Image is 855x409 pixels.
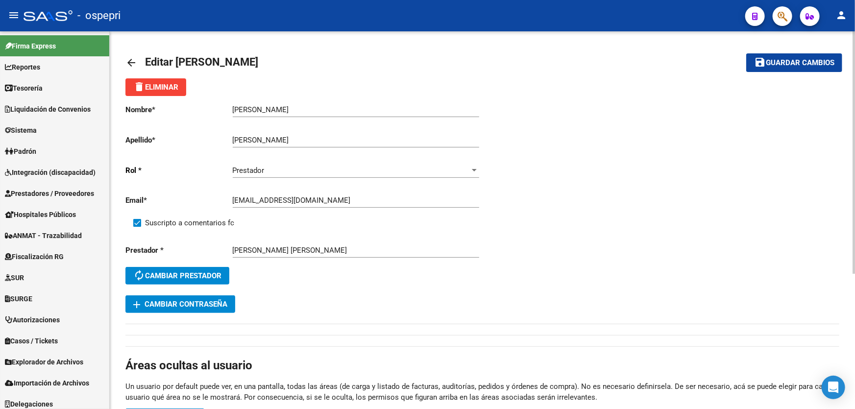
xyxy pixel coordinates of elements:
[8,9,20,21] mat-icon: menu
[5,251,64,262] span: Fiscalización RG
[125,381,839,403] p: Un usuario por default puede ver, en una pantalla, todas las áreas (de carga y listado de factura...
[766,59,834,68] span: Guardar cambios
[5,146,36,157] span: Padrón
[5,167,96,178] span: Integración (discapacidad)
[5,336,58,346] span: Casos / Tickets
[125,135,233,145] p: Apellido
[133,271,221,280] span: Cambiar prestador
[125,57,137,69] mat-icon: arrow_back
[125,295,235,313] button: Cambiar Contraseña
[133,269,145,281] mat-icon: autorenew
[125,195,233,206] p: Email
[754,56,766,68] mat-icon: save
[5,293,32,304] span: SURGE
[125,358,839,373] h1: Áreas ocultas al usuario
[746,53,842,72] button: Guardar cambios
[133,300,227,309] span: Cambiar Contraseña
[822,376,845,399] div: Open Intercom Messenger
[5,272,24,283] span: SUR
[125,267,229,285] button: Cambiar prestador
[5,230,82,241] span: ANMAT - Trazabilidad
[5,125,37,136] span: Sistema
[125,165,233,176] p: Rol *
[125,78,186,96] button: Eliminar
[133,81,145,93] mat-icon: delete
[125,104,233,115] p: Nombre
[5,104,91,115] span: Liquidación de Convenios
[77,5,121,26] span: - ospepri
[5,62,40,72] span: Reportes
[233,166,265,175] span: Prestador
[5,314,60,325] span: Autorizaciones
[5,188,94,199] span: Prestadores / Proveedores
[5,209,76,220] span: Hospitales Públicos
[125,245,233,256] p: Prestador *
[145,56,258,68] span: Editar [PERSON_NAME]
[5,41,56,51] span: Firma Express
[5,357,83,367] span: Explorador de Archivos
[5,83,43,94] span: Tesorería
[145,217,234,229] span: Suscripto a comentarios fc
[131,299,143,311] mat-icon: add
[133,83,178,92] span: Eliminar
[5,378,89,388] span: Importación de Archivos
[835,9,847,21] mat-icon: person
